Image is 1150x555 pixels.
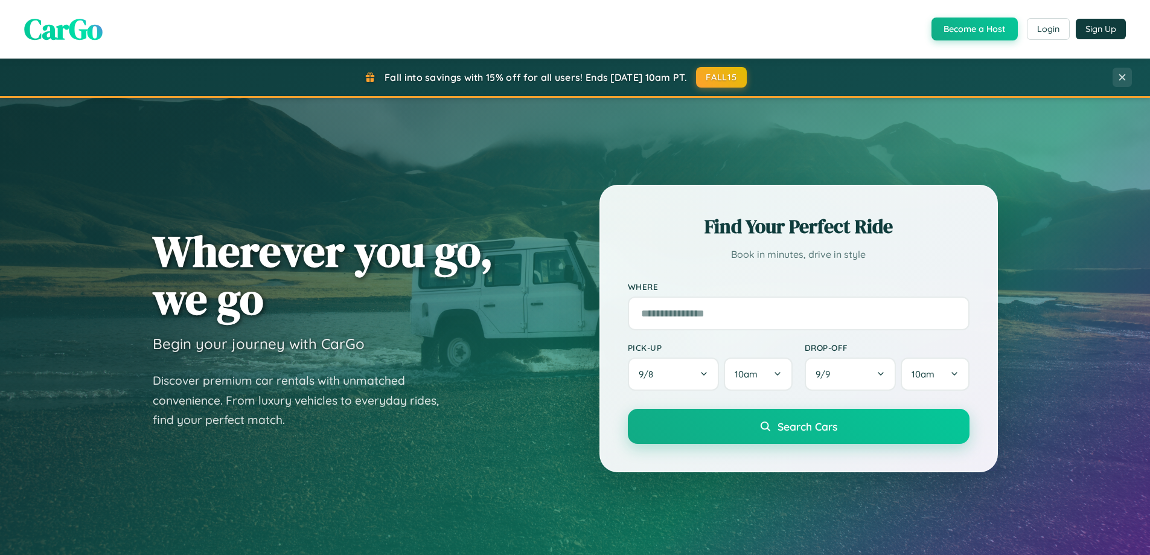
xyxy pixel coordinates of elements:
[805,342,970,353] label: Drop-off
[385,71,687,83] span: Fall into savings with 15% off for all users! Ends [DATE] 10am PT.
[912,368,934,380] span: 10am
[735,368,758,380] span: 10am
[628,358,720,391] button: 9/8
[153,371,455,430] p: Discover premium car rentals with unmatched convenience. From luxury vehicles to everyday rides, ...
[628,409,970,444] button: Search Cars
[24,9,103,49] span: CarGo
[816,368,836,380] span: 9 / 9
[628,213,970,240] h2: Find Your Perfect Ride
[696,67,747,88] button: FALL15
[901,358,969,391] button: 10am
[153,227,493,322] h1: Wherever you go, we go
[639,368,659,380] span: 9 / 8
[1076,19,1126,39] button: Sign Up
[1027,18,1070,40] button: Login
[153,335,365,353] h3: Begin your journey with CarGo
[778,420,837,433] span: Search Cars
[805,358,896,391] button: 9/9
[628,246,970,263] p: Book in minutes, drive in style
[628,342,793,353] label: Pick-up
[724,358,792,391] button: 10am
[931,18,1018,40] button: Become a Host
[628,281,970,292] label: Where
